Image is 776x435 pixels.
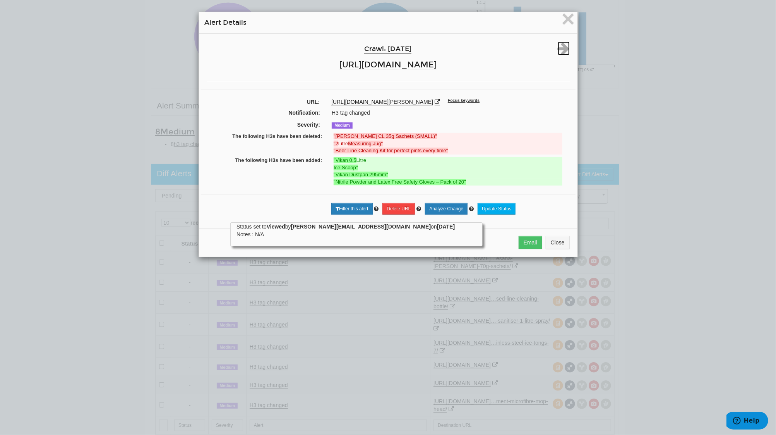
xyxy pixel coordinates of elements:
a: Update Status [478,203,516,215]
label: Notification: [202,109,326,117]
strong: Measuring Jug" [348,141,383,146]
button: Close [561,12,575,28]
strong: Viewed [267,224,285,230]
ins: Litre [334,157,562,164]
strong: "2 [334,141,338,146]
label: The following H3s have been added: [208,157,328,164]
iframe: Opens a widget where you can find more information [726,412,768,431]
strong: "Beer Line Cleaning Kit for perfect pints every time" [334,148,448,153]
label: URL: [201,98,326,106]
button: Close [546,236,570,249]
a: Next alert [558,48,570,55]
strong: [DATE] [437,224,455,230]
strong: "Vikan Dustpan 295mm" [334,172,388,177]
span: Medium [332,122,353,129]
strong: "[PERSON_NAME] CL 35g Sachets (SMALL)" [334,133,437,139]
sup: Focus keywords [448,98,480,103]
a: Crawl: [DATE] [364,45,411,53]
label: The following H3s have been deleted: [208,133,328,140]
div: Status set to by on Notes : N/A [236,223,476,238]
a: Delete URL [382,203,415,215]
strong: [PERSON_NAME][EMAIL_ADDRESS][DOMAIN_NAME] [291,224,431,230]
a: Filter this alert [331,203,372,215]
h4: Alert Details [205,18,572,28]
strong: Ice Scoop" [334,165,358,170]
label: Severity: [202,121,326,129]
del: Litre [334,140,562,148]
button: Email [519,236,542,249]
a: Analyze Change [425,203,468,215]
span: × [561,6,575,32]
div: H3 tag changed [326,109,574,117]
a: [URL][DOMAIN_NAME][PERSON_NAME] [331,99,433,105]
strong: "Vikan 0.5 [334,157,356,163]
strong: "Nitrile Powder and Latex Free Safety Gloves – Pack of 20" [334,179,466,185]
a: [URL][DOMAIN_NAME] [339,60,437,70]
